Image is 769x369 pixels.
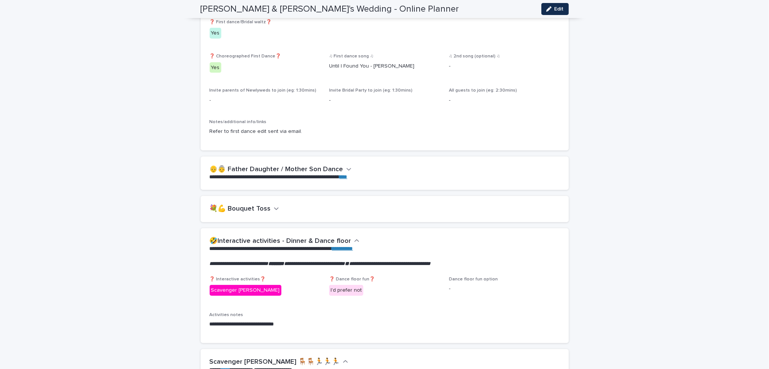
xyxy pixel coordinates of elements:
button: Scavenger [PERSON_NAME] 🪑🪑🏃🏃🏃 [210,358,348,366]
h2: [PERSON_NAME] & [PERSON_NAME]'s Wedding - Online Planner [201,4,459,15]
button: 👴👵 Father Daughter / Mother Son Dance [210,166,352,174]
h2: 👴👵 Father Daughter / Mother Son Dance [210,166,343,174]
button: 💐💪 Bouquet Toss [210,205,279,213]
h2: Scavenger [PERSON_NAME] 🪑🪑🏃🏃🏃 [210,358,340,366]
button: Edit [541,3,569,15]
span: ♫ 2nd song (optional) ♫ [449,54,500,59]
p: - [210,96,320,104]
p: - [449,285,560,293]
div: Scavenger [PERSON_NAME] [210,285,281,296]
span: ❓ First dance/Bridal waltz❓ [210,20,272,24]
p: - [329,96,440,104]
span: Invite Bridal Party to join (eg: 1:30mins) [329,88,412,93]
span: Dance floor fun option [449,277,498,282]
span: Notes/additional info/links [210,120,267,124]
p: Refer to first dance edit sent via email. [210,128,560,136]
h2: 💐💪 Bouquet Toss [210,205,271,213]
span: ♫ First dance song ♫ [329,54,373,59]
span: ❓ Dance floor fun❓ [329,277,375,282]
span: Activities notes [210,313,243,317]
span: Invite parents of Newlyweds to join (eg: 1:30mins) [210,88,317,93]
button: 🤣Interactive activities - Dinner & Dance floor [210,237,360,245]
div: Yes [210,62,221,73]
span: ❓ Interactive activities❓ [210,277,266,282]
span: All guests to join (eg: 2:30mins) [449,88,517,93]
div: I'd prefer not [329,285,363,296]
p: - [449,96,560,104]
span: ❓ Choreographed First Dance❓ [210,54,281,59]
p: Until I Found You - [PERSON_NAME] [329,62,440,70]
span: Edit [554,6,564,12]
h2: 🤣Interactive activities - Dinner & Dance floor [210,237,351,245]
p: - [449,62,560,70]
div: Yes [210,28,221,39]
